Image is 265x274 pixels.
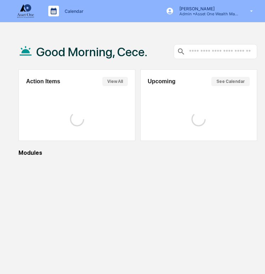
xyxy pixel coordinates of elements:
h2: Action Items [26,78,60,85]
div: Modules [18,149,257,156]
p: Calendar [59,9,87,14]
img: logo [17,4,34,18]
button: See Calendar [211,77,250,86]
h2: Upcoming [148,78,175,85]
p: [PERSON_NAME] [174,6,240,11]
button: View All [102,77,128,86]
p: Admin • Asset One Wealth Management [174,11,240,16]
h1: Good Morning, Cece. [36,45,147,59]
